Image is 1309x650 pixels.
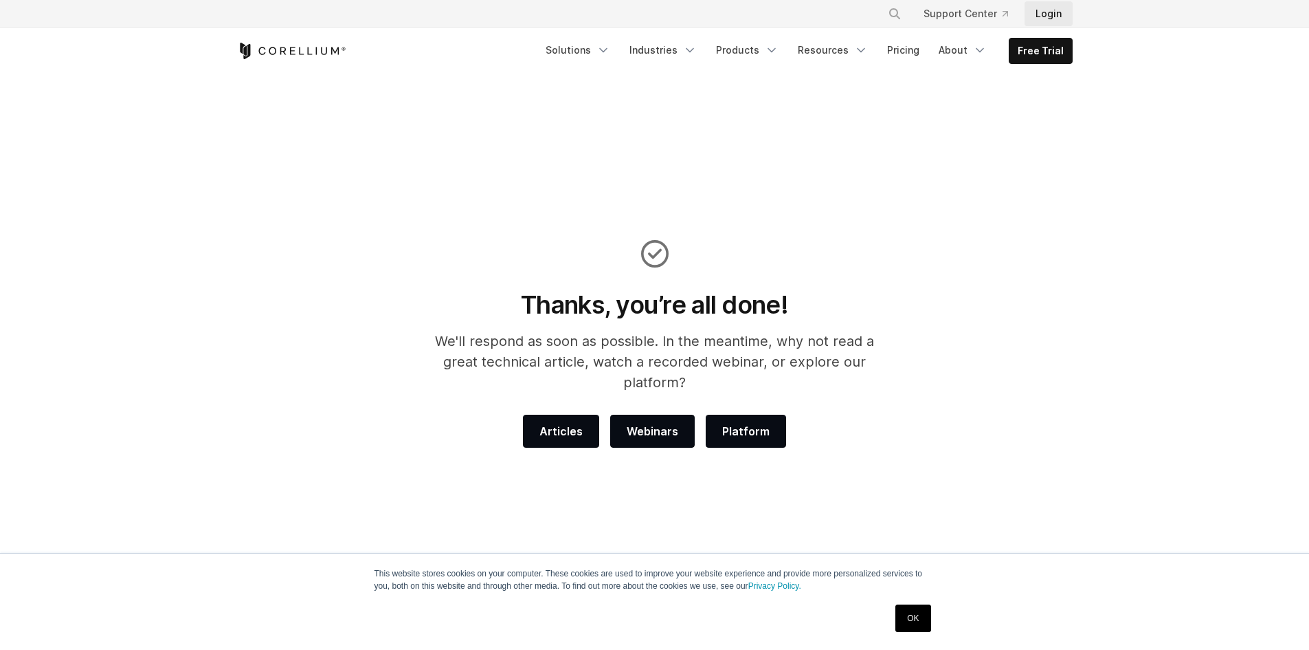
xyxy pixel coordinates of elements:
a: Products [708,38,787,63]
a: Webinars [610,415,695,448]
div: Navigation Menu [537,38,1073,64]
a: Articles [523,415,599,448]
a: Free Trial [1009,39,1072,63]
button: Search [882,1,907,26]
a: Industries [621,38,705,63]
a: Login [1025,1,1073,26]
a: Privacy Policy. [748,581,801,591]
p: We'll respond as soon as possible. In the meantime, why not read a great technical article, watch... [416,331,893,393]
p: This website stores cookies on your computer. These cookies are used to improve your website expe... [374,567,935,592]
div: Navigation Menu [871,1,1073,26]
a: Solutions [537,38,618,63]
span: Articles [539,423,583,440]
a: Resources [790,38,876,63]
h1: Thanks, you’re all done! [416,290,893,320]
a: Corellium Home [237,43,346,59]
a: About [930,38,995,63]
span: Webinars [627,423,678,440]
a: Platform [706,415,786,448]
span: Platform [722,423,770,440]
a: Support Center [913,1,1019,26]
a: OK [895,605,930,632]
a: Pricing [879,38,928,63]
